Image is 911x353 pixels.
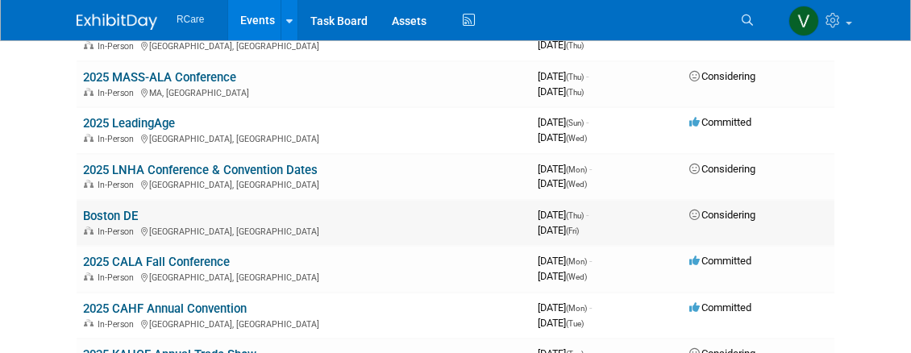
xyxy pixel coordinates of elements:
span: (Thu) [566,41,584,50]
span: [DATE] [538,85,584,98]
img: In-Person Event [84,88,94,96]
span: Committed [689,255,751,267]
span: (Fri) [566,226,579,235]
span: - [589,301,592,314]
a: 2025 LeadingAge [83,116,175,131]
div: MA, [GEOGRAPHIC_DATA] [83,85,525,98]
span: RCare [177,14,204,25]
span: (Mon) [566,304,587,313]
div: [GEOGRAPHIC_DATA], [GEOGRAPHIC_DATA] [83,224,525,237]
a: 2025 CALA Fall Conference [83,255,230,269]
img: In-Person Event [84,180,94,188]
span: Considering [689,209,755,221]
div: [GEOGRAPHIC_DATA], [GEOGRAPHIC_DATA] [83,39,525,52]
a: 2025 CAHF Annual Convention [83,301,247,316]
span: [DATE] [538,209,589,221]
span: [DATE] [538,301,592,314]
span: [DATE] [538,163,592,175]
span: (Wed) [566,134,587,143]
span: [DATE] [538,177,587,189]
span: - [586,70,589,82]
span: In-Person [98,272,139,283]
img: In-Person Event [84,134,94,142]
a: 2025 MASS-ALA Conference [83,70,236,85]
span: - [589,163,592,175]
img: In-Person Event [84,319,94,327]
span: (Wed) [566,180,587,189]
span: (Wed) [566,272,587,281]
span: [DATE] [538,317,584,329]
span: [DATE] [538,255,592,267]
span: (Mon) [566,257,587,266]
span: In-Person [98,88,139,98]
img: In-Person Event [84,41,94,49]
span: In-Person [98,226,139,237]
span: In-Person [98,319,139,330]
img: In-Person Event [84,272,94,280]
span: In-Person [98,134,139,144]
span: (Thu) [566,88,584,97]
span: In-Person [98,180,139,190]
div: [GEOGRAPHIC_DATA], [GEOGRAPHIC_DATA] [83,177,525,190]
span: [DATE] [538,224,579,236]
img: In-Person Event [84,226,94,235]
span: [DATE] [538,131,587,143]
img: Victoria Hubbert [788,6,819,36]
span: - [586,116,589,128]
div: [GEOGRAPHIC_DATA], [GEOGRAPHIC_DATA] [83,131,525,144]
img: ExhibitDay [77,14,157,30]
span: (Mon) [566,165,587,174]
span: [DATE] [538,39,584,51]
span: (Thu) [566,73,584,81]
span: [DATE] [538,70,589,82]
span: Considering [689,70,755,82]
span: - [586,209,589,221]
span: (Sun) [566,118,584,127]
span: [DATE] [538,270,587,282]
span: Considering [689,163,755,175]
span: Committed [689,301,751,314]
a: 2025 LNHA Conference & Convention Dates [83,163,318,177]
div: [GEOGRAPHIC_DATA], [GEOGRAPHIC_DATA] [83,270,525,283]
span: - [589,255,592,267]
span: (Tue) [566,319,584,328]
span: In-Person [98,41,139,52]
span: Committed [689,116,751,128]
a: Boston DE [83,209,138,223]
span: [DATE] [538,116,589,128]
span: (Thu) [566,211,584,220]
div: [GEOGRAPHIC_DATA], [GEOGRAPHIC_DATA] [83,317,525,330]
